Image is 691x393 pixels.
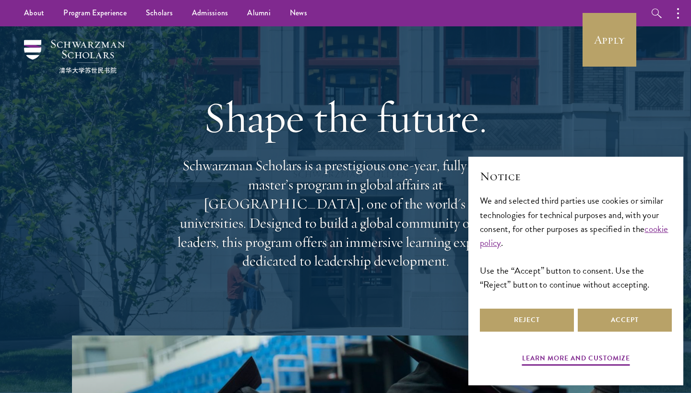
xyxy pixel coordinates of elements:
[578,309,672,332] button: Accept
[173,91,518,144] h1: Shape the future.
[480,309,574,332] button: Reject
[480,168,672,185] h2: Notice
[480,194,672,291] div: We and selected third parties use cookies or similar technologies for technical purposes and, wit...
[173,156,518,271] p: Schwarzman Scholars is a prestigious one-year, fully funded master’s program in global affairs at...
[480,222,668,250] a: cookie policy
[522,352,630,367] button: Learn more and customize
[583,13,636,67] a: Apply
[24,40,125,73] img: Schwarzman Scholars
